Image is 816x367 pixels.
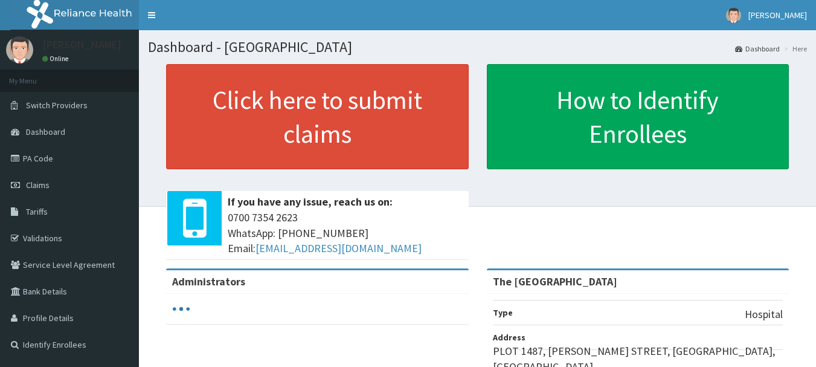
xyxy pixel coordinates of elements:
p: [PERSON_NAME] [42,39,121,50]
b: Administrators [172,274,245,288]
svg: audio-loading [172,300,190,318]
span: Switch Providers [26,100,88,111]
a: Click here to submit claims [166,64,469,169]
b: If you have any issue, reach us on: [228,195,393,209]
h1: Dashboard - [GEOGRAPHIC_DATA] [148,39,807,55]
p: Hospital [745,307,783,322]
a: Online [42,54,71,63]
img: User Image [726,8,741,23]
a: [EMAIL_ADDRESS][DOMAIN_NAME] [255,241,422,255]
span: 0700 7354 2623 WhatsApp: [PHONE_NUMBER] Email: [228,210,463,256]
strong: The [GEOGRAPHIC_DATA] [493,274,617,288]
span: Claims [26,180,50,190]
span: Tariffs [26,206,48,217]
li: Here [781,44,807,54]
img: User Image [6,36,33,63]
span: Dashboard [26,126,65,137]
a: How to Identify Enrollees [487,64,789,169]
a: Dashboard [735,44,780,54]
b: Type [493,307,513,318]
b: Address [493,332,525,343]
span: [PERSON_NAME] [748,10,807,21]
